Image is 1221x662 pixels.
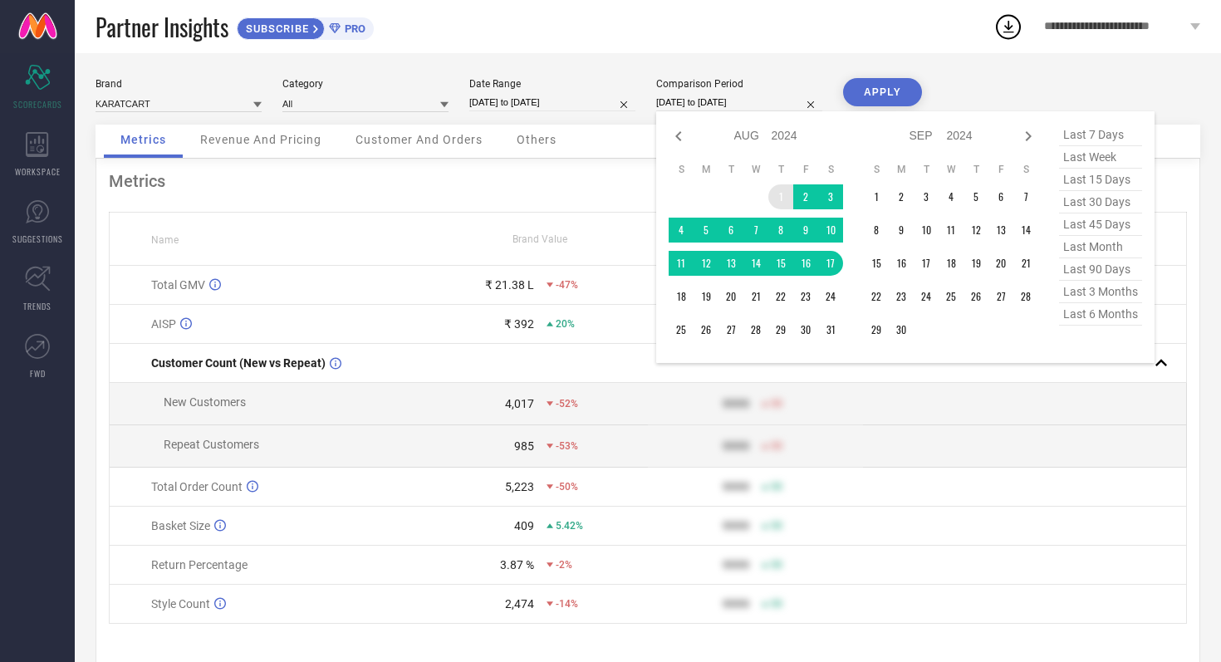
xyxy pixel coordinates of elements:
td: Fri Aug 09 2024 [793,218,818,243]
span: last 45 days [1059,213,1142,236]
span: AISP [151,317,176,331]
span: Basket Size [151,519,210,532]
td: Sun Sep 29 2024 [864,317,889,342]
td: Sat Aug 24 2024 [818,284,843,309]
span: Total Order Count [151,480,243,493]
td: Mon Aug 26 2024 [694,317,718,342]
span: 50 [771,481,782,493]
td: Tue Sep 10 2024 [914,218,939,243]
td: Wed Aug 21 2024 [743,284,768,309]
div: 9999 [723,439,749,453]
span: 50 [771,398,782,409]
td: Fri Sep 27 2024 [988,284,1013,309]
div: Next month [1018,126,1038,146]
td: Sat Sep 07 2024 [1013,184,1038,209]
div: 4,017 [505,397,534,410]
td: Thu Aug 08 2024 [768,218,793,243]
td: Sun Aug 18 2024 [669,284,694,309]
div: 9999 [723,558,749,571]
td: Mon Sep 16 2024 [889,251,914,276]
span: PRO [341,22,365,35]
div: Brand [96,78,262,90]
td: Fri Aug 02 2024 [793,184,818,209]
td: Mon Sep 09 2024 [889,218,914,243]
span: TRENDS [23,300,51,312]
td: Sat Sep 21 2024 [1013,251,1038,276]
div: 9999 [723,397,749,410]
span: Partner Insights [96,10,228,44]
span: Brand Value [512,233,567,245]
td: Wed Sep 25 2024 [939,284,964,309]
span: Style Count [151,597,210,611]
td: Tue Aug 06 2024 [718,218,743,243]
div: ₹ 392 [504,317,534,331]
th: Tuesday [718,163,743,176]
span: SUGGESTIONS [12,233,63,245]
td: Sat Sep 14 2024 [1013,218,1038,243]
td: Tue Sep 17 2024 [914,251,939,276]
span: 50 [771,559,782,571]
button: APPLY [843,78,922,106]
div: 9999 [723,597,749,611]
span: New Customers [164,395,246,409]
td: Sat Aug 10 2024 [818,218,843,243]
td: Wed Sep 04 2024 [939,184,964,209]
td: Tue Aug 13 2024 [718,251,743,276]
span: WORKSPACE [15,165,61,178]
div: Date Range [469,78,635,90]
input: Select date range [469,94,635,111]
span: Name [151,234,179,246]
th: Thursday [964,163,988,176]
span: -2% [556,559,572,571]
th: Sunday [669,163,694,176]
a: SUBSCRIBEPRO [237,13,374,40]
span: SCORECARDS [13,98,62,110]
td: Thu Sep 05 2024 [964,184,988,209]
td: Mon Aug 05 2024 [694,218,718,243]
td: Wed Aug 28 2024 [743,317,768,342]
span: Repeat Customers [164,438,259,451]
div: ₹ 21.38 L [485,278,534,292]
span: 20% [556,318,575,330]
td: Thu Aug 15 2024 [768,251,793,276]
span: last month [1059,236,1142,258]
td: Tue Sep 03 2024 [914,184,939,209]
span: Metrics [120,133,166,146]
span: Total GMV [151,278,205,292]
span: Customer And Orders [356,133,483,146]
div: 2,474 [505,597,534,611]
td: Mon Aug 12 2024 [694,251,718,276]
td: Sun Aug 11 2024 [669,251,694,276]
td: Fri Aug 23 2024 [793,284,818,309]
td: Sat Aug 31 2024 [818,317,843,342]
th: Tuesday [914,163,939,176]
td: Tue Aug 20 2024 [718,284,743,309]
td: Thu Aug 01 2024 [768,184,793,209]
td: Sat Aug 03 2024 [818,184,843,209]
td: Wed Aug 07 2024 [743,218,768,243]
td: Tue Aug 27 2024 [718,317,743,342]
div: Previous month [669,126,689,146]
th: Sunday [864,163,889,176]
div: 3.87 % [500,558,534,571]
td: Thu Sep 12 2024 [964,218,988,243]
td: Mon Sep 30 2024 [889,317,914,342]
th: Wednesday [939,163,964,176]
td: Thu Aug 29 2024 [768,317,793,342]
td: Sun Sep 15 2024 [864,251,889,276]
span: -53% [556,440,578,452]
td: Thu Sep 26 2024 [964,284,988,309]
span: Revenue And Pricing [200,133,321,146]
td: Thu Sep 19 2024 [964,251,988,276]
th: Wednesday [743,163,768,176]
td: Wed Sep 18 2024 [939,251,964,276]
td: Sun Aug 04 2024 [669,218,694,243]
span: FWD [30,367,46,380]
th: Friday [988,163,1013,176]
span: 50 [771,440,782,452]
td: Sat Sep 28 2024 [1013,284,1038,309]
td: Mon Sep 23 2024 [889,284,914,309]
th: Friday [793,163,818,176]
span: last 15 days [1059,169,1142,191]
span: 50 [771,520,782,532]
